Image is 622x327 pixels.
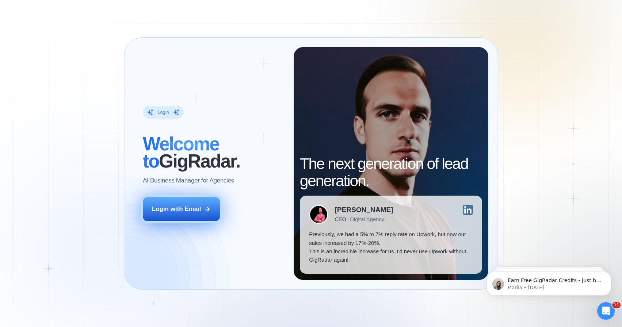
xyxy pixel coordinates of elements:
[335,206,393,213] div: [PERSON_NAME]
[597,302,615,320] iframe: Intercom live chat
[309,230,473,265] p: Previously, we had a 5% to 7% reply rate on Upwork, but now our sales increased by 17%-20%. This ...
[152,205,201,213] div: Login with Email
[143,176,234,185] p: AI Business Manager for Agencies
[143,134,219,172] span: Welcome to
[476,256,622,307] iframe: Intercom notifications message
[335,216,346,223] div: CEO
[350,216,384,223] div: Digital Agency
[157,109,169,115] div: Login
[300,155,482,189] h2: The next generation of lead generation.
[612,302,621,308] span: 11
[143,136,284,170] h2: ‍ GigRadar.
[143,197,220,221] button: Login with Email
